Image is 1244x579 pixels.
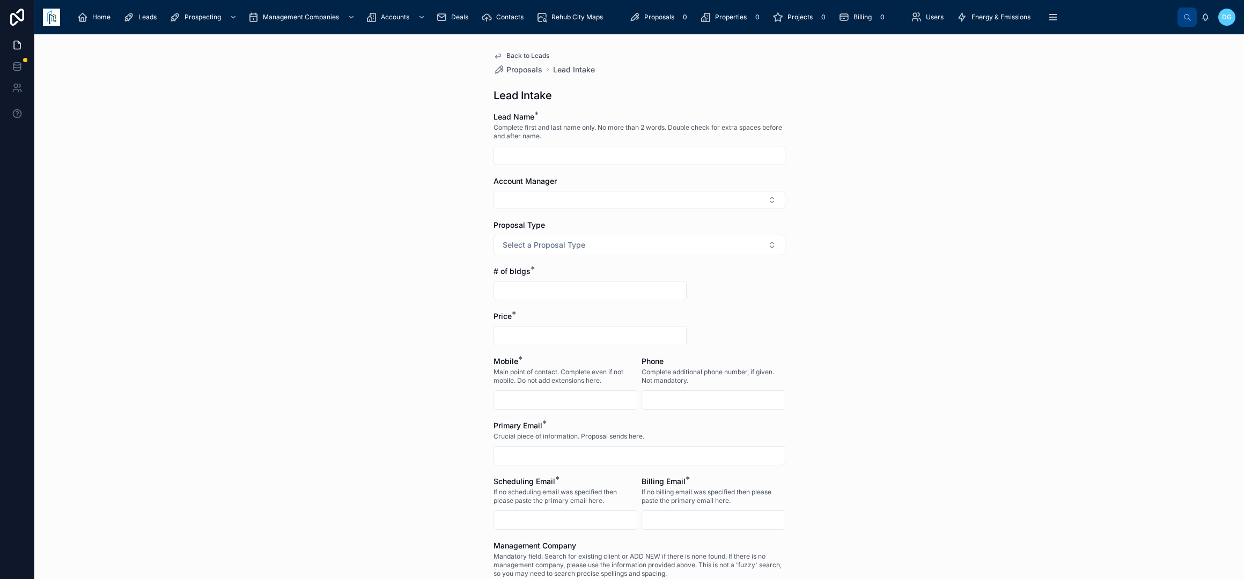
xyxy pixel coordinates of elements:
a: Proposals0 [626,8,695,27]
a: Leads [120,8,164,27]
button: Select Button [494,235,785,255]
span: Mandatory field. Search for existing client or ADD NEW if there is none found. If there is no man... [494,552,785,578]
span: DG [1222,13,1232,21]
a: Properties0 [697,8,767,27]
span: Proposals [506,64,542,75]
span: Phone [642,357,664,366]
a: Lead Intake [553,64,595,75]
span: Select a Proposal Type [503,240,585,250]
div: 0 [817,11,830,24]
button: Select Button [494,191,785,209]
span: Main point of contact. Complete even if not mobile. Do not add extensions here. [494,368,637,385]
h1: Lead Intake [494,88,552,103]
a: Back to Leads [494,51,549,60]
div: 0 [751,11,764,24]
span: Energy & Emissions [971,13,1030,21]
span: Leads [138,13,157,21]
a: Home [74,8,118,27]
a: Rehub City Maps [533,8,610,27]
a: Prospecting [166,8,242,27]
div: 0 [876,11,889,24]
span: # of bldgs [494,266,531,276]
span: Users [926,13,944,21]
a: Proposals [494,64,542,75]
a: Users [908,8,951,27]
span: Accounts [381,13,409,21]
img: App logo [43,9,60,26]
span: Management Company [494,541,576,550]
a: Projects0 [769,8,833,27]
span: If no scheduling email was specified then please paste the primary email here. [494,488,637,505]
span: Contacts [496,13,524,21]
a: Deals [433,8,476,27]
div: 0 [679,11,691,24]
span: Primary Email [494,421,542,430]
div: scrollable content [69,5,1177,29]
span: Back to Leads [506,51,549,60]
a: Billing0 [835,8,892,27]
span: Properties [715,13,747,21]
span: Price [494,311,512,321]
span: Projects [787,13,813,21]
span: If no billing email was specified then please paste the primary email here. [642,488,785,505]
span: Rehub City Maps [551,13,603,21]
span: Proposals [644,13,674,21]
a: Accounts [363,8,431,27]
span: Account Manager [494,176,557,185]
span: Complete first and last name only. No more than 2 words. Double check for extra spaces before and... [494,123,785,140]
span: Mobile [494,357,518,366]
a: Contacts [478,8,531,27]
span: Proposal Type [494,220,545,229]
span: Scheduling Email [494,477,555,486]
span: Billing Email [642,477,686,486]
a: Management Companies [245,8,360,27]
span: Crucial piece of information. Proposal sends here. [494,432,644,441]
span: Deals [451,13,468,21]
span: Prospecting [185,13,221,21]
a: Energy & Emissions [953,8,1038,27]
span: Management Companies [263,13,339,21]
span: Lead Name [494,112,534,121]
span: Billing [853,13,872,21]
span: Home [92,13,111,21]
span: Complete additional phone number, if given. Not mandatory. [642,368,785,385]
